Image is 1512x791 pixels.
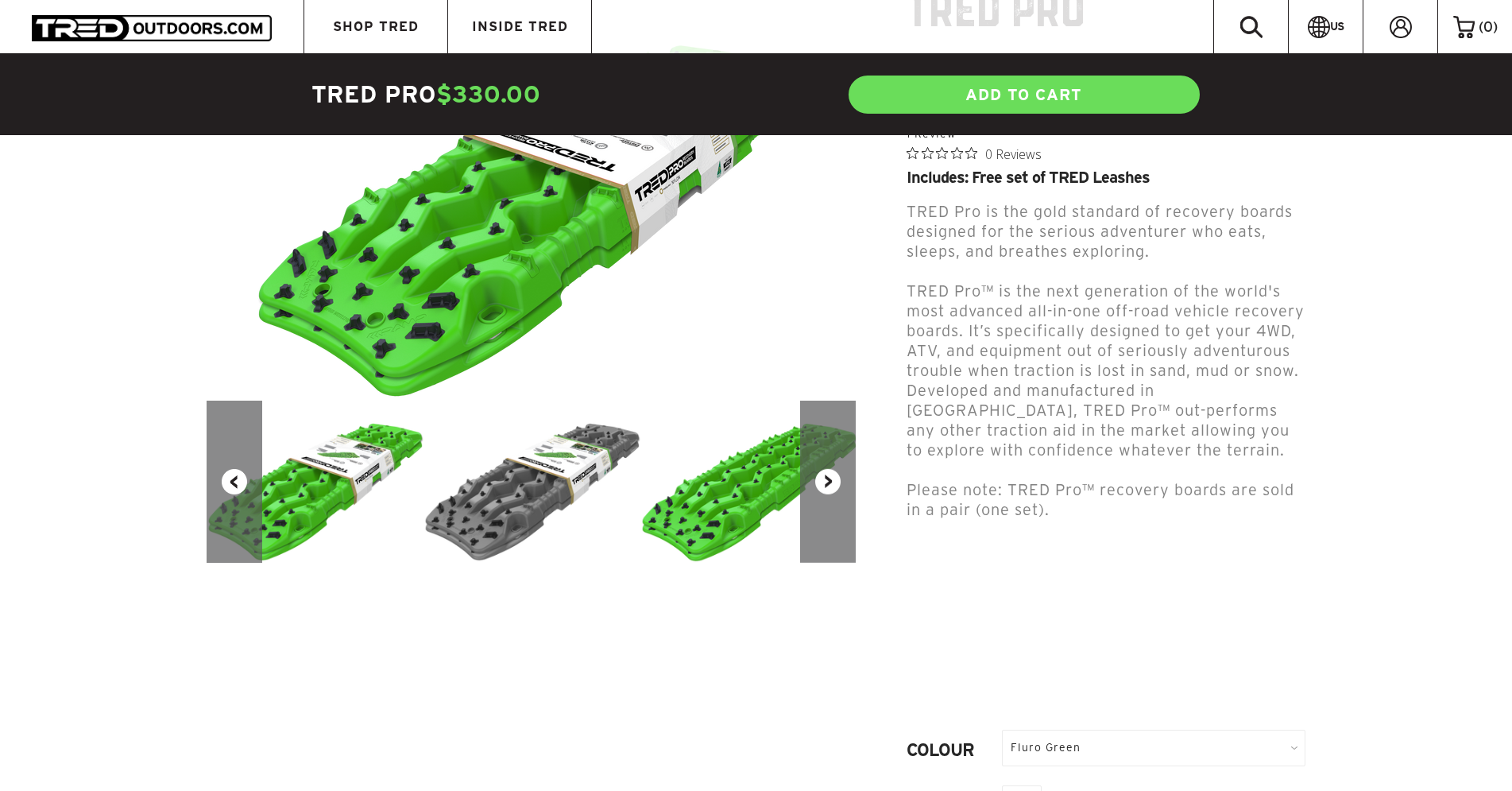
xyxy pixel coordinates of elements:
span: TRED Pro™ is the next generation of the world's most advanced all-in-one off-road vehicle recover... [907,282,1305,459]
img: TRED_Pro_ISO-Grey_300x.png [423,401,640,562]
button: Next [800,401,856,563]
img: TRED_Pro_ISO-Green_300x.png [206,401,423,562]
div: Includes: Free set of TRED Leashes [907,169,1305,185]
span: Please note: TRED Pro™ recovery boards are sold in a pair (one set). [907,481,1294,518]
p: TRED Pro is the gold standard of recovery boards designed for the serious adventurer who eats, sl... [907,202,1305,262]
span: 0 Reviews [985,142,1042,165]
span: SHOP TRED [333,20,419,33]
div: Fluro Green [1002,730,1305,766]
img: TRED_Pro_ISO_GREEN_x2_40eeb962-f01a-4fbf-a891-2107ed5b4955_300x.png [640,401,857,563]
a: ADD TO CART [847,74,1201,115]
span: INSIDE TRED [472,20,568,33]
img: TRED Outdoors America [32,15,272,41]
span: $330.00 [436,81,541,107]
button: Previous [207,401,262,563]
span: ( ) [1479,20,1498,34]
label: Colour [907,741,1002,765]
h4: TRED Pro [311,79,756,111]
img: cart-icon [1453,15,1475,37]
button: Rated 0 out of 5 stars from 0 reviews. Jump to reviews. [907,142,1042,165]
span: 0 [1483,19,1493,34]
